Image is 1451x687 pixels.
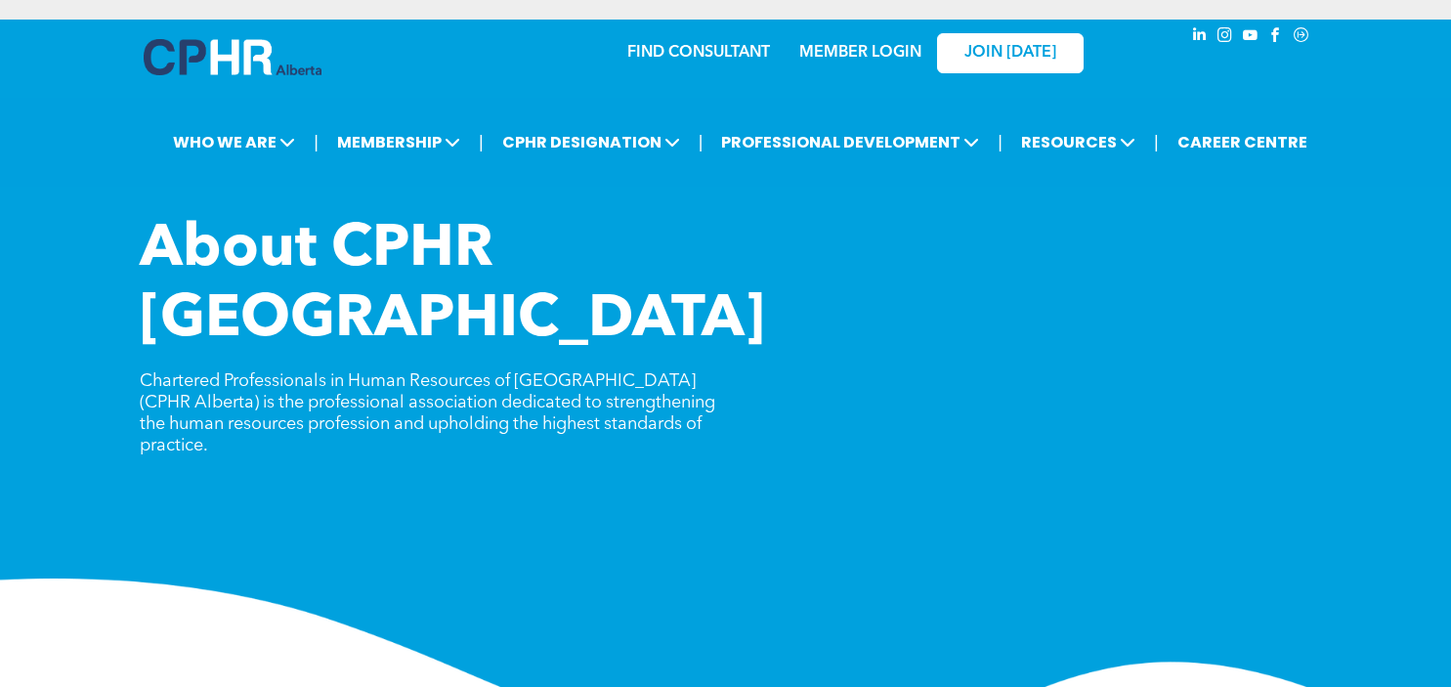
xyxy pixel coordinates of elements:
span: JOIN [DATE] [964,44,1056,63]
span: PROFESSIONAL DEVELOPMENT [715,124,985,160]
a: MEMBER LOGIN [799,45,921,61]
span: CPHR DESIGNATION [496,124,686,160]
span: WHO WE ARE [167,124,301,160]
a: youtube [1240,24,1261,51]
li: | [998,122,1003,162]
a: Social network [1291,24,1312,51]
span: RESOURCES [1015,124,1141,160]
a: JOIN [DATE] [937,33,1084,73]
img: A blue and white logo for cp alberta [144,39,321,75]
li: | [699,122,704,162]
span: MEMBERSHIP [331,124,466,160]
span: About CPHR [GEOGRAPHIC_DATA] [140,221,765,350]
a: facebook [1265,24,1287,51]
li: | [314,122,319,162]
li: | [1154,122,1159,162]
span: Chartered Professionals in Human Resources of [GEOGRAPHIC_DATA] (CPHR Alberta) is the professiona... [140,372,715,454]
a: FIND CONSULTANT [627,45,770,61]
a: linkedin [1189,24,1211,51]
a: CAREER CENTRE [1172,124,1313,160]
a: instagram [1215,24,1236,51]
li: | [479,122,484,162]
